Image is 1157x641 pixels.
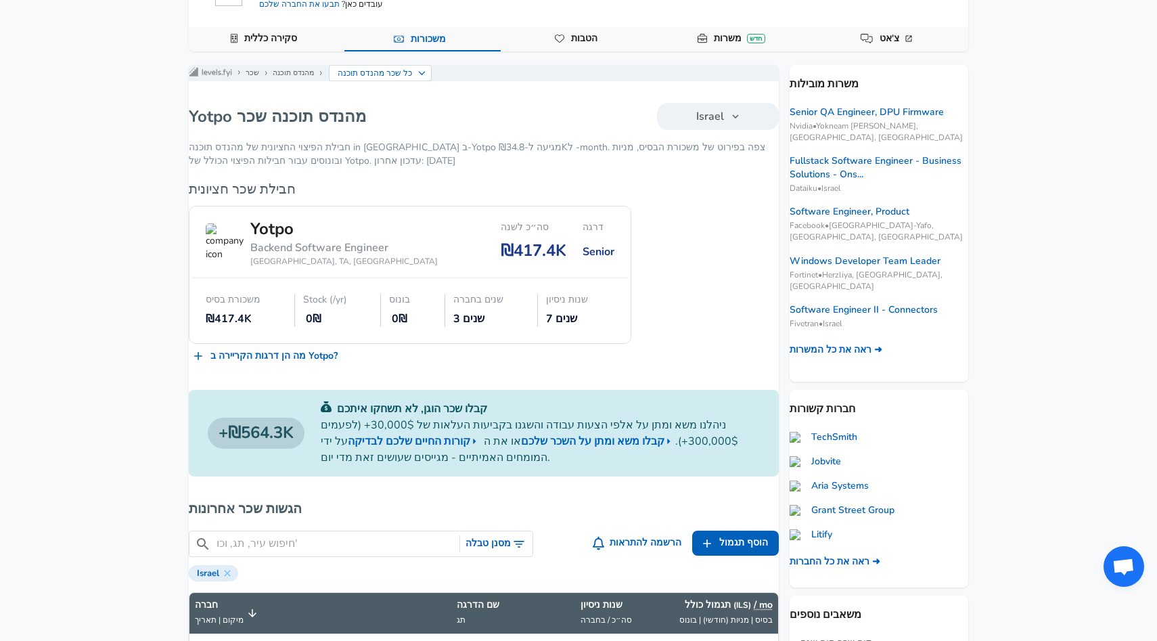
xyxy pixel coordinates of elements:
[189,106,366,127] h1: Yotpo מהנדס תוכנה שכר
[790,596,968,623] p: משאבים נוספים
[405,28,451,51] a: משכורות
[581,598,651,612] p: שנות ניסיון
[208,418,304,449] a: ₪564.3K‏
[790,504,894,517] a: Grant Street Group
[590,531,687,556] button: הרשמה להתראות
[189,141,779,168] p: חבילת הפיצוי החציונית של מהנדס תוכנה in [GEOGRAPHIC_DATA] ב-Yotpo מגיעה ל-₪34.8K‏ ל-month. צפה בפ...
[457,615,466,625] span: תג
[189,27,968,51] div: ניווט נתוני החברה
[679,598,773,612] p: תגמול כולל
[790,106,944,119] a: Senior QA Engineer, DPU Firmware
[719,535,768,552] span: הוסף תגמול
[521,433,675,449] a: קבלו משא ומתן על השכר שלכם
[583,222,614,234] div: דרגה
[581,615,632,625] span: סה״כ / בחברה
[790,255,940,268] a: Windows Developer Team Leader
[453,294,530,306] div: שנים בחברה
[348,433,481,449] a: קורות החיים שלכם לבדיקה
[206,311,287,327] div: ₪417.4K‏
[566,27,603,50] a: הטבות
[790,269,968,292] span: Fortinet • Herzliya, [GEOGRAPHIC_DATA], [GEOGRAPHIC_DATA]
[321,401,332,412] img: svg+xml;base64,PHN2ZyB4bWxucz0iaHR0cDovL3d3dy53My5vcmcvMjAwMC9zdmciIGZpbGw9IiMwYzU0NjAiIHZpZXdCb3...
[679,615,773,625] span: בסיס | מניות (חודשי) | בונוס
[546,311,614,327] div: 7 שנים
[206,223,244,261] img: company icon
[790,205,909,219] a: Software Engineer, Product
[189,565,238,581] div: Israel
[303,311,373,327] div: ‏0 ‏₪
[501,222,566,234] div: סה״כ לשנה
[189,498,779,520] h6: הגשות שכר אחרונות
[303,294,373,306] div: Stock (/yr)
[790,390,968,417] p: חברות קשורות
[790,529,806,540] img: litify.com
[790,505,806,516] img: grantstreet.com
[273,68,314,79] a: מהנדס תוכנה
[195,598,261,628] span: חברהמיקום | תאריך
[747,34,765,43] div: חדש
[250,217,438,240] div: Yotpo
[790,432,806,443] img: techsmith.com
[790,430,857,444] a: TechSmith
[790,220,968,243] span: Facebook • [GEOGRAPHIC_DATA]-Yafo, [GEOGRAPHIC_DATA], [GEOGRAPHIC_DATA]
[790,65,968,92] p: משרות מובילות
[657,103,779,130] button: Israel
[206,294,287,306] div: משכורת בסיס
[217,535,454,552] input: חיפוש עיר, תג, וכו'
[790,456,806,467] img: jobvite.com
[501,239,566,262] div: ₪417.4K‏
[546,294,614,306] div: שנות ניסיון
[583,244,614,260] div: Senior
[790,343,882,357] a: ראה את כל המשרות ➜
[457,598,570,612] p: שם הדרגה
[321,417,760,466] p: ניהלנו משא ומתן על אלפי הצעות עבודה והשגנו בקביעות העלאות של 30,000$+ (לפעמים 300,000$+). או את ה...
[874,27,920,50] a: צ'אט
[195,615,244,625] span: מיקום | תאריך
[191,568,225,579] span: Israel
[250,240,438,256] div: Backend Software Engineer
[790,303,938,317] a: Software Engineer II - Connectors
[790,154,968,181] a: Fullstack Software Engineer - Business Solutions - Ons...
[790,528,832,541] a: Litify
[189,179,631,200] h6: חבילת שכר חציונית
[790,555,880,569] a: ראה את כל החברות ➜
[661,598,773,628] span: תגמול כולל (ILS) / moבסיס | מניות (חודשי) | בונוס
[338,67,413,79] p: כל שכר מהנדס תוכנה
[1104,546,1144,587] div: פתח צ'אט
[250,256,438,267] div: [GEOGRAPHIC_DATA], TA, [GEOGRAPHIC_DATA]
[790,479,869,493] a: Aria Systems
[321,401,760,417] p: קבלו שכר הוגן, לא תשחקו איתכם
[460,531,532,556] button: הצג/הסתר מסנני חיפוש
[790,318,968,330] span: Fivetran • Israel
[696,108,724,125] span: Israel
[246,68,259,79] a: שכר
[189,344,343,369] a: מה הן דרגות הקריירה ב Yotpo?
[790,120,968,143] span: Nvidia • Yokneam [PERSON_NAME], [GEOGRAPHIC_DATA], [GEOGRAPHIC_DATA]
[754,598,773,612] button: / mo
[790,183,968,194] span: Dataiku • Israel
[790,481,806,491] img: ariasystems.com
[195,598,244,612] p: חברה
[790,455,841,468] a: Jobvite
[708,27,771,50] a: משרותחדש
[389,311,436,327] div: ‏0 ‏₪
[733,600,751,611] button: (ILS)
[453,311,530,327] div: 3 שנים
[389,294,436,306] div: בונוס
[239,27,302,50] a: סקירה כללית
[692,531,779,556] a: הוסף תגמול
